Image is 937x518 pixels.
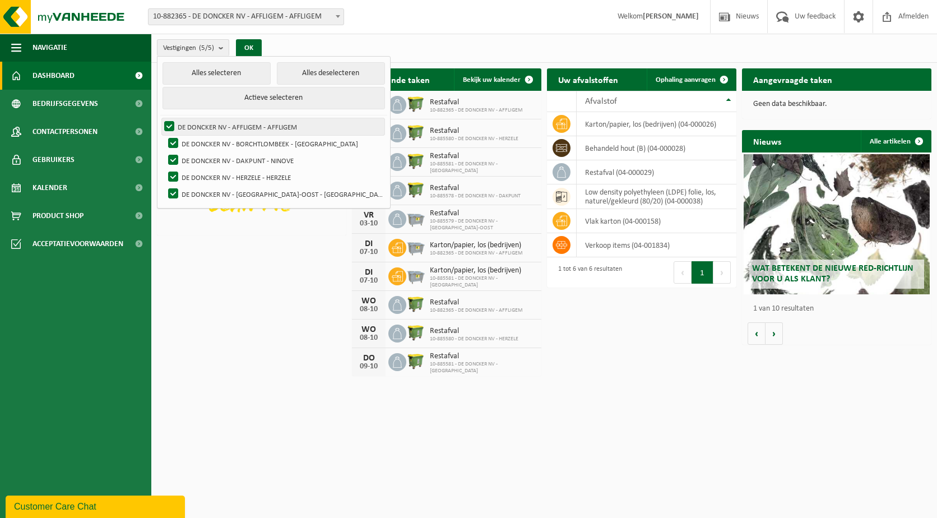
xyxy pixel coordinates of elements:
[430,275,536,289] span: 10-885581 - DE DONCKER NV - [GEOGRAPHIC_DATA]
[33,90,98,118] span: Bedrijfsgegevens
[430,107,523,114] span: 10-882365 - DE DONCKER NV - AFFLIGEM
[753,100,920,108] p: Geen data beschikbaar.
[430,218,536,232] span: 10-885579 - DE DONCKER NV - [GEOGRAPHIC_DATA]-OOST
[33,34,67,62] span: Navigatie
[430,352,536,361] span: Restafval
[577,184,736,209] td: low density polyethyleen (LDPE) folie, los, naturel/gekleurd (80/20) (04-000038)
[861,130,930,152] a: Alle artikelen
[692,261,713,284] button: 1
[577,136,736,160] td: behandeld hout (B) (04-000028)
[33,174,67,202] span: Kalender
[454,68,540,91] a: Bekijk uw kalender
[358,277,380,285] div: 07-10
[149,9,344,25] span: 10-882365 - DE DONCKER NV - AFFLIGEM - AFFLIGEM
[430,250,523,257] span: 10-882365 - DE DONCKER NV - AFFLIGEM
[577,233,736,257] td: verkoop items (04-001834)
[166,135,384,152] label: DE DONCKER NV - BORCHTLOMBEEK - [GEOGRAPHIC_DATA]
[430,127,518,136] span: Restafval
[33,118,98,146] span: Contactpersonen
[656,76,716,84] span: Ophaling aanvragen
[430,361,536,374] span: 10-885581 - DE DONCKER NV - [GEOGRAPHIC_DATA]
[277,62,385,85] button: Alles deselecteren
[33,62,75,90] span: Dashboard
[753,305,926,313] p: 1 van 10 resultaten
[199,44,214,52] count: (5/5)
[406,123,425,142] img: WB-1100-HPE-GN-50
[33,230,123,258] span: Acceptatievoorwaarden
[236,39,262,57] button: OK
[430,98,523,107] span: Restafval
[358,211,380,220] div: VR
[647,68,735,91] a: Ophaling aanvragen
[358,220,380,228] div: 03-10
[358,325,380,334] div: WO
[766,322,783,345] button: Volgende
[744,154,929,294] a: Wat betekent de nieuwe RED-richtlijn voor u als klant?
[406,209,425,228] img: WB-2500-GAL-GY-01
[553,260,622,285] div: 1 tot 6 van 6 resultaten
[430,161,536,174] span: 10-885581 - DE DONCKER NV - [GEOGRAPHIC_DATA]
[748,322,766,345] button: Vorige
[406,351,425,371] img: WB-1100-HPE-GN-50
[358,306,380,313] div: 08-10
[358,363,380,371] div: 09-10
[674,261,692,284] button: Previous
[406,180,425,199] img: WB-1100-HPE-GN-50
[430,193,521,200] span: 10-885578 - DE DONCKER NV - DAKPUNT
[430,152,536,161] span: Restafval
[406,151,425,170] img: WB-1100-HPE-GN-50
[163,87,385,109] button: Actieve selecteren
[163,40,214,57] span: Vestigingen
[643,12,699,21] strong: [PERSON_NAME]
[430,209,536,218] span: Restafval
[33,146,75,174] span: Gebruikers
[742,68,843,90] h2: Aangevraagde taken
[166,152,384,169] label: DE DONCKER NV - DAKPUNT - NINOVE
[430,184,521,193] span: Restafval
[157,39,229,56] button: Vestigingen(5/5)
[166,169,384,186] label: DE DONCKER NV - HERZELE - HERZELE
[430,266,536,275] span: Karton/papier, los (bedrijven)
[742,130,792,152] h2: Nieuws
[358,268,380,277] div: DI
[713,261,731,284] button: Next
[585,97,617,106] span: Afvalstof
[547,68,629,90] h2: Uw afvalstoffen
[463,76,521,84] span: Bekijk uw kalender
[163,62,271,85] button: Alles selecteren
[430,241,523,250] span: Karton/papier, los (bedrijven)
[358,248,380,256] div: 07-10
[430,307,523,314] span: 10-882365 - DE DONCKER NV - AFFLIGEM
[406,94,425,113] img: WB-1100-HPE-GN-50
[752,264,913,284] span: Wat betekent de nieuwe RED-richtlijn voor u als klant?
[406,323,425,342] img: WB-1100-HPE-GN-50
[358,239,380,248] div: DI
[6,493,187,518] iframe: chat widget
[577,112,736,136] td: karton/papier, los (bedrijven) (04-000026)
[430,298,523,307] span: Restafval
[406,237,425,256] img: WB-2500-GAL-GY-01
[358,334,380,342] div: 08-10
[577,160,736,184] td: restafval (04-000029)
[430,327,518,336] span: Restafval
[577,209,736,233] td: vlak karton (04-000158)
[358,297,380,306] div: WO
[148,8,344,25] span: 10-882365 - DE DONCKER NV - AFFLIGEM - AFFLIGEM
[358,354,380,363] div: DO
[406,294,425,313] img: WB-1100-HPE-GN-50
[406,266,425,285] img: WB-2500-GAL-GY-01
[162,118,384,135] label: DE DONCKER NV - AFFLIGEM - AFFLIGEM
[166,186,384,202] label: DE DONCKER NV - [GEOGRAPHIC_DATA]-OOST - [GEOGRAPHIC_DATA]
[430,136,518,142] span: 10-885580 - DE DONCKER NV - HERZELE
[430,336,518,343] span: 10-885580 - DE DONCKER NV - HERZELE
[352,68,441,90] h2: Ingeplande taken
[33,202,84,230] span: Product Shop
